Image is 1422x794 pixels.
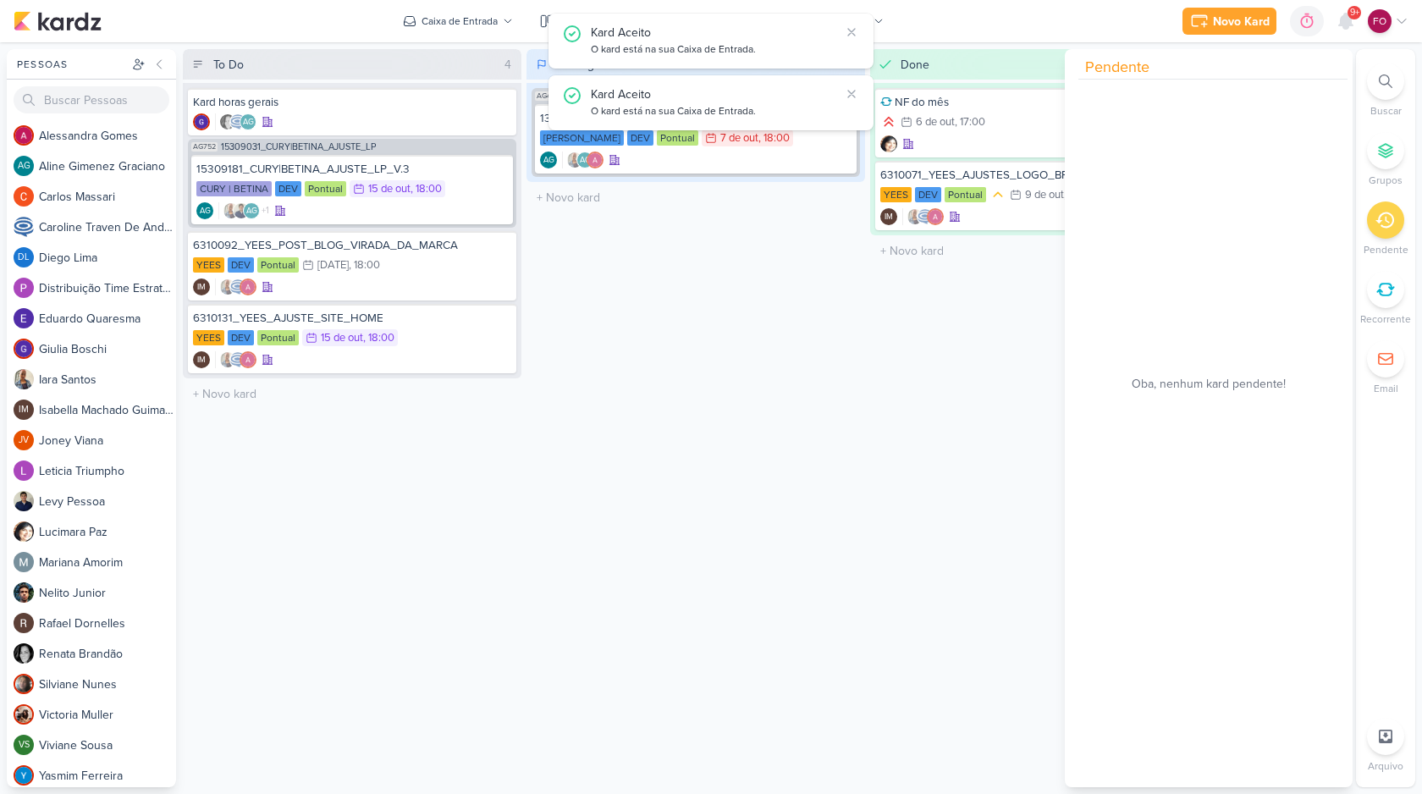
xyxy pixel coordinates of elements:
[566,152,583,168] img: Iara Santos
[916,117,955,128] div: 6 de out
[1356,63,1415,119] li: Ctrl + F
[1369,173,1403,188] p: Grupos
[1213,13,1270,30] div: Novo Kard
[257,257,299,273] div: Pontual
[196,202,213,219] div: Criador(a): Aline Gimenez Graciano
[14,552,34,572] img: Mariana Amorim
[1350,6,1359,19] span: 9+
[349,260,380,271] div: , 18:00
[720,133,758,144] div: 7 de out
[193,238,511,253] div: 6310092_YEES_POST_BLOG_VIRADA_DA_MARCA
[228,257,254,273] div: DEV
[219,351,236,368] img: Iara Santos
[317,260,349,271] div: [DATE]
[240,113,256,130] div: Aline Gimenez Graciano
[657,130,698,146] div: Pontual
[193,257,224,273] div: YEES
[363,333,394,344] div: , 18:00
[14,430,34,450] div: Joney Viana
[14,674,34,694] img: Silviane Nunes
[39,432,176,449] div: J o n e y V i a n a
[1360,312,1411,327] p: Recorrente
[14,217,34,237] img: Caroline Traven De Andrade
[1370,103,1402,119] p: Buscar
[411,184,442,195] div: , 18:00
[193,113,210,130] div: Criador(a): Giulia Boschi
[39,249,176,267] div: D i e g o L i m a
[39,675,176,693] div: S i l v i a n e N u n e s
[39,462,176,480] div: L e t i c i a T r i u m p h o
[215,113,256,130] div: Colaboradores: Renata Brandão, Caroline Traven De Andrade, Aline Gimenez Graciano
[902,208,944,225] div: Colaboradores: Iara Santos, Caroline Traven De Andrade, Alessandra Gomes
[221,142,376,152] span: 15309031_CURY|BETINA_AJUSTE_LP
[1364,242,1408,257] p: Pendente
[215,278,256,295] div: Colaboradores: Iara Santos, Caroline Traven De Andrade, Alessandra Gomes
[1064,190,1095,201] div: , 18:00
[19,741,30,750] p: VS
[562,152,604,168] div: Colaboradores: Iara Santos, Aline Gimenez Graciano, Alessandra Gomes
[14,308,34,328] img: Eduardo Quaresma
[880,135,897,152] div: Criador(a): Lucimara Paz
[880,208,897,225] div: Isabella Machado Guimarães
[758,133,790,144] div: , 18:00
[989,186,1006,203] div: Prioridade Média
[14,247,34,267] div: Diego Lima
[197,284,206,292] p: IM
[193,330,224,345] div: YEES
[275,181,301,196] div: DEV
[39,310,176,328] div: E d u a r d o Q u a r e s m a
[14,400,34,420] div: Isabella Machado Guimarães
[196,162,508,177] div: 15309181_CURY|BETINA_AJUSTE_LP_V.3
[39,584,176,602] div: N e l i t o J u n i o r
[39,554,176,571] div: M a r i a n a A m o r i m
[14,186,34,207] img: Carlos Massari
[498,56,518,74] div: 4
[14,156,34,176] div: Aline Gimenez Graciano
[39,279,176,297] div: D i s t r i b u i ç ã o T i m e E s t r a t é g i c o
[39,645,176,663] div: R e n a t a B r a n d ã o
[368,184,411,195] div: 15 de out
[14,11,102,31] img: kardz.app
[880,187,912,202] div: YEES
[18,162,30,171] p: AG
[229,351,246,368] img: Caroline Traven De Andrade
[1182,8,1276,35] button: Novo Kard
[14,765,34,786] img: Yasmim Ferreira
[193,351,210,368] div: Isabella Machado Guimarães
[39,706,176,724] div: V i c t o r i a M u l l e r
[874,239,1205,263] input: + Novo kard
[39,767,176,785] div: Y a s m i m F e r r e i r a
[193,278,210,295] div: Isabella Machado Guimarães
[191,142,218,152] span: AG752
[19,405,29,415] p: IM
[540,111,852,126] div: 1309161_TD_CARROSSEL_GALERIA_DOS_PRODUTOS
[880,208,897,225] div: Criador(a): Isabella Machado Guimarães
[587,152,604,168] img: Alessandra Gomes
[186,382,518,406] input: + Novo kard
[1374,381,1398,396] p: Email
[240,351,256,368] img: Alessandra Gomes
[917,208,934,225] img: Caroline Traven De Andrade
[14,735,34,755] div: Viviane Sousa
[229,113,246,130] img: Caroline Traven De Andrade
[540,152,557,168] div: Criador(a): Aline Gimenez Graciano
[14,125,34,146] img: Alessandra Gomes
[39,218,176,236] div: C a r o l i n e T r a v e n D e A n d r a d e
[39,188,176,206] div: C a r l o s M a s s a r i
[243,202,260,219] div: Aline Gimenez Graciano
[885,213,893,222] p: IM
[223,202,240,219] img: Iara Santos
[193,311,511,326] div: 6310131_YEES_AJUSTE_SITE_HOME
[880,113,897,130] div: Prioridade Alta
[305,181,346,196] div: Pontual
[1368,9,1392,33] div: Fabio Oliveira
[219,113,236,130] img: Renata Brandão
[215,351,256,368] div: Colaboradores: Iara Santos, Caroline Traven De Andrade, Alessandra Gomes
[39,736,176,754] div: V i v i a n e S o u s a
[200,207,211,216] p: AG
[39,615,176,632] div: R a f a e l D o r n e l l e s
[39,157,176,175] div: A l i n e G i m e n e z G r a c i a n o
[240,278,256,295] img: Alessandra Gomes
[1085,56,1149,79] span: Pendente
[14,582,34,603] img: Nelito Junior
